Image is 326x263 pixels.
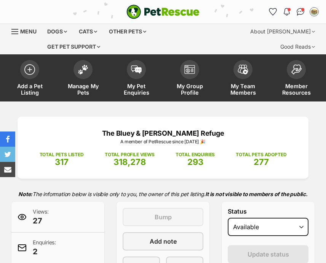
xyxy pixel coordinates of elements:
img: notifications-46538b983faf8c2785f20acdc204bb7945ddae34d4c08c2a6579f10ce5e182be.svg [284,8,290,16]
strong: Note: [18,191,32,197]
span: Member Resources [279,83,313,96]
a: Member Resources [270,56,323,101]
p: Enquiries: [33,239,56,257]
p: A member of PetRescue since [DATE] 🎉 [29,138,297,145]
span: 317 [55,157,69,167]
span: 2 [33,246,56,257]
div: Good Reads [275,39,320,54]
span: Menu [20,28,37,35]
a: Menu [11,24,42,38]
div: About [PERSON_NAME] [245,24,320,39]
span: Update status [248,250,289,259]
img: team-members-icon-5396bd8760b3fe7c0b43da4ab00e1e3bb1a5d9ba89233759b79545d2d3fc5d0d.svg [238,65,248,74]
div: Other pets [104,24,152,39]
img: logo-e224e6f780fb5917bec1dbf3a21bbac754714ae5b6737aabdf751b685950b380.svg [126,5,200,19]
label: Status [228,208,308,215]
p: TOTAL ENQUIRIES [176,151,215,158]
img: add-pet-listing-icon-0afa8454b4691262ce3f59096e99ab1cd57d4a30225e0717b998d2c9b9846f56.svg [24,64,35,75]
p: Views: [33,208,49,226]
p: The Bluey & [PERSON_NAME] Refuge [29,128,297,138]
a: My Pet Enquiries [110,56,163,101]
a: My Group Profile [163,56,216,101]
img: Janita Bettio profile pic [310,8,318,16]
p: TOTAL PROFILE VIEWS [105,151,155,158]
span: 293 [187,157,203,167]
img: chat-41dd97257d64d25036548639549fe6c8038ab92f7586957e7f3b1b290dea8141.svg [297,8,305,16]
div: Cats [74,24,102,39]
strong: It is not visible to members of the public. [205,191,308,197]
span: Add note [150,237,177,246]
span: My Team Members [226,83,260,96]
a: My Team Members [216,56,270,101]
p: TOTAL PETS LISTED [40,151,84,158]
a: Favourites [267,6,279,18]
span: Add a Pet Listing [13,83,47,96]
span: Bump [155,212,172,222]
div: Dogs [42,24,72,39]
a: PetRescue [126,5,200,19]
a: Manage My Pets [56,56,110,101]
button: Notifications [281,6,293,18]
button: My account [308,6,320,18]
a: Add a Pet Listing [3,56,56,101]
span: 318,278 [113,157,146,167]
img: group-profile-icon-3fa3cf56718a62981997c0bc7e787c4b2cf8bcc04b72c1350f741eb67cf2f40e.svg [184,65,195,74]
span: My Pet Enquiries [119,83,153,96]
button: Bump [123,208,203,226]
a: Conversations [294,6,307,18]
p: The information below is visible only to you, the owner of this pet listing. [11,186,315,202]
span: 27 [33,215,49,226]
span: My Group Profile [173,83,207,96]
img: pet-enquiries-icon-7e3ad2cf08bfb03b45e93fb7055b45f3efa6380592205ae92323e6603595dc1f.svg [131,65,142,74]
ul: Account quick links [267,6,320,18]
span: Manage My Pets [66,83,100,96]
span: 277 [254,157,269,167]
div: Get pet support [42,39,105,54]
img: member-resources-icon-8e73f808a243e03378d46382f2149f9095a855e16c252ad45f914b54edf8863c.svg [291,64,302,74]
p: TOTAL PETS ADOPTED [236,151,286,158]
a: Add note [123,232,203,250]
img: manage-my-pets-icon-02211641906a0b7f246fdf0571729dbe1e7629f14944591b6c1af311fb30b64b.svg [78,65,88,74]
